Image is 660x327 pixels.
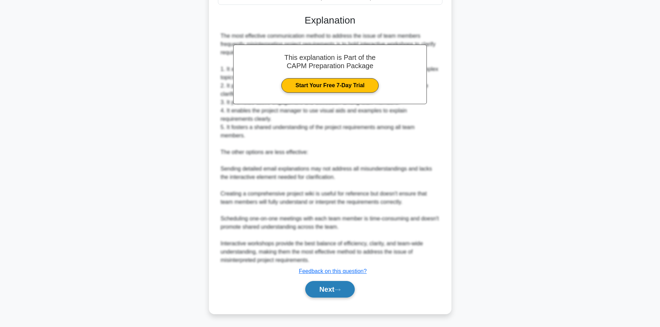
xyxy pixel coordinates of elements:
button: Next [305,281,355,298]
div: The most effective communication method to address the issue of team members frequently misinterp... [221,32,440,264]
a: Start Your Free 7-Day Trial [281,78,379,93]
a: Feedback on this question? [299,268,367,274]
h3: Explanation [222,15,438,26]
